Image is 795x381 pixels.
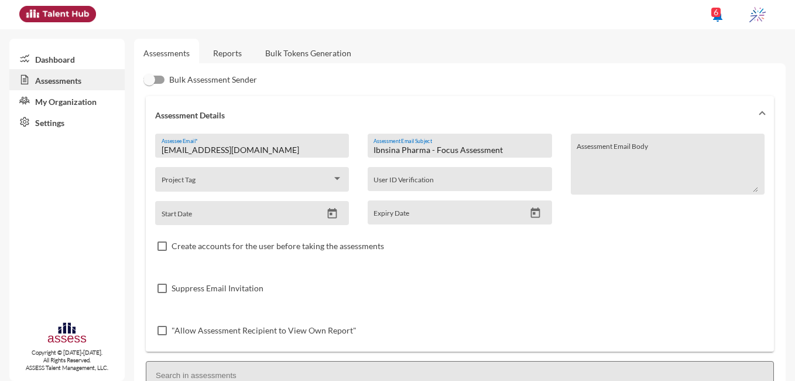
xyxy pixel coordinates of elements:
[256,39,361,67] a: Bulk Tokens Generation
[172,239,384,253] span: Create accounts for the user before taking the assessments
[525,207,546,219] button: Open calendar
[47,321,87,346] img: assesscompany-logo.png
[9,69,125,90] a: Assessments
[172,324,357,338] span: "Allow Assessment Recipient to View Own Report"
[162,145,343,155] input: Assessee Email
[9,111,125,132] a: Settings
[322,207,342,220] button: Open calendar
[711,9,725,23] mat-icon: notifications
[9,90,125,111] a: My Organization
[204,39,251,67] a: Reports
[146,96,774,134] mat-expansion-panel-header: Assessment Details
[143,48,190,58] a: Assessments
[172,281,263,295] span: Suppress Email Invitation
[169,73,257,87] span: Bulk Assessment Sender
[155,110,751,120] mat-panel-title: Assessment Details
[146,134,774,352] div: Assessment Details
[9,349,125,372] p: Copyright © [DATE]-[DATE]. All Rights Reserved. ASSESS Talent Management, LLC.
[9,48,125,69] a: Dashboard
[373,145,546,155] input: Assessment Email Subject
[711,8,721,17] div: 6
